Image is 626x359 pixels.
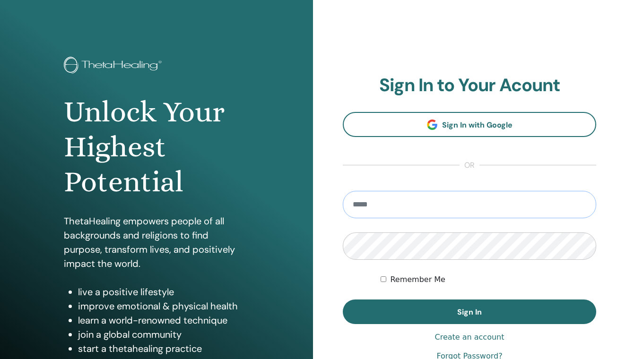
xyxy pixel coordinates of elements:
[343,112,596,137] a: Sign In with Google
[457,307,482,317] span: Sign In
[390,274,445,285] label: Remember Me
[343,75,596,96] h2: Sign In to Your Acount
[343,299,596,324] button: Sign In
[460,160,479,171] span: or
[381,274,596,285] div: Keep me authenticated indefinitely or until I manually logout
[64,94,249,200] h1: Unlock Your Highest Potential
[78,313,249,327] li: learn a world-renowned technique
[78,285,249,299] li: live a positive lifestyle
[78,299,249,313] li: improve emotional & physical health
[78,327,249,342] li: join a global community
[78,342,249,356] li: start a thetahealing practice
[435,332,504,343] a: Create an account
[442,120,513,130] span: Sign In with Google
[64,214,249,271] p: ThetaHealing empowers people of all backgrounds and religions to find purpose, transform lives, a...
